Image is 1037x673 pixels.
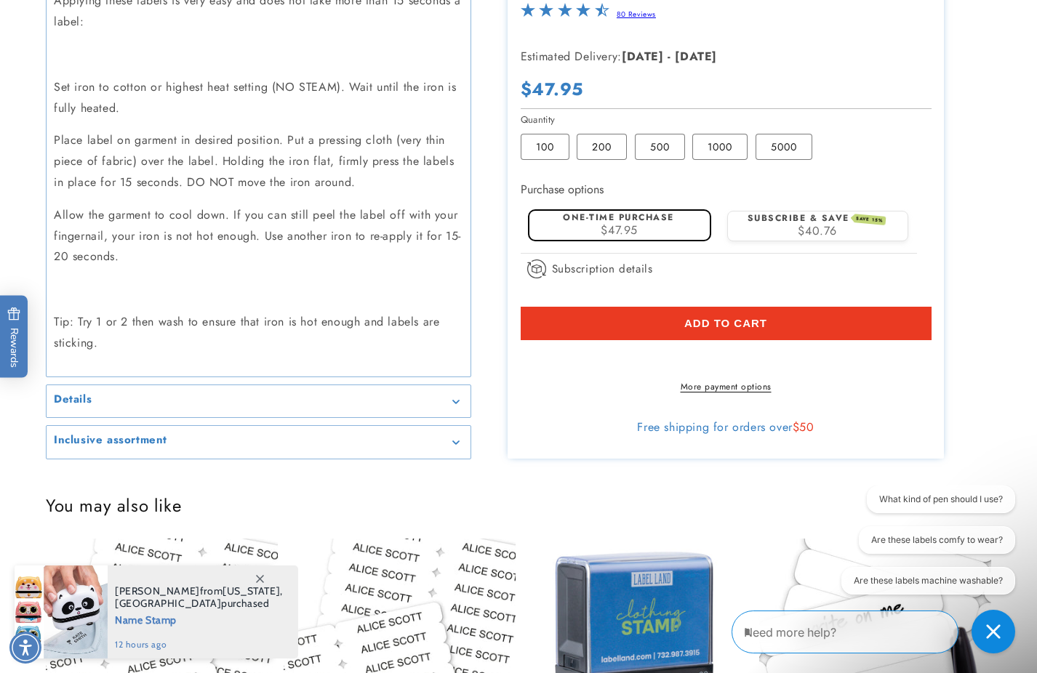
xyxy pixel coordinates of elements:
[799,419,814,435] span: 50
[617,9,656,20] a: 80 Reviews - open in a new tab
[7,307,21,368] span: Rewards
[521,76,584,102] span: $47.95
[622,48,664,65] strong: [DATE]
[115,610,283,628] span: Name Stamp
[115,597,221,610] span: [GEOGRAPHIC_DATA]
[853,214,886,225] span: SAVE 15%
[54,205,463,267] p: Allow the garment to cool down. If you can still peel the label off with your fingernail, your ir...
[563,211,674,224] label: One-time purchase
[521,181,604,198] label: Purchase options
[521,420,932,435] div: Free shipping for orders over
[47,385,471,418] summary: Details
[9,632,41,664] div: Accessibility Menu
[115,584,200,597] span: [PERSON_NAME]
[46,494,991,517] h2: You may also like
[635,134,685,160] label: 500
[793,419,800,435] span: $
[47,426,471,459] summary: Inclusive assortment
[822,485,1022,608] iframe: Gorgias live chat conversation starters
[521,113,557,127] legend: Quantity
[54,392,92,407] h2: Details
[675,48,717,65] strong: [DATE]
[552,260,653,278] span: Subscription details
[521,307,932,340] button: Add to cart
[684,317,767,330] span: Add to cart
[668,48,671,65] strong: -
[521,7,609,23] span: 4.3-star overall rating
[115,585,283,610] span: from , purchased
[54,77,463,119] p: Set iron to cotton or highest heat setting (NO STEAM). Wait until the iron is fully heated.
[54,433,167,448] h2: Inclusive assortment
[223,584,280,597] span: [US_STATE]
[521,47,884,68] p: Estimated Delivery:
[521,134,569,160] label: 100
[756,134,812,160] label: 5000
[54,312,463,354] p: Tip: Try 1 or 2 then wash to ensure that iron is hot enough and labels are sticking.
[798,222,837,239] span: $40.76
[692,134,748,160] label: 1000
[115,638,283,651] span: 12 hours ago
[748,211,886,225] label: Subscribe & save
[54,130,463,193] p: Place label on garment in desired position. Put a pressing cloth (very thin piece of fabric) over...
[601,222,638,238] span: $47.95
[577,134,627,160] label: 200
[521,380,932,393] a: More payment options
[732,605,1022,658] iframe: Gorgias Floating Chat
